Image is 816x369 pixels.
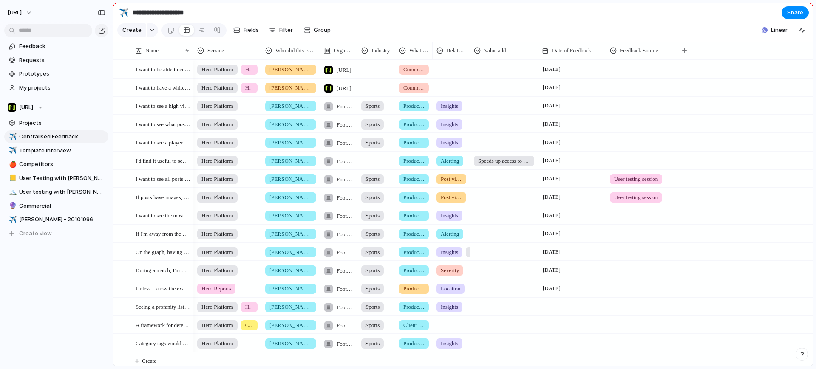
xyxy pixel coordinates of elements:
span: Product Opportunity [403,102,425,110]
a: My projects [4,82,108,94]
div: 🔮 [9,201,15,211]
span: My projects [19,84,105,92]
span: Product Opportunity [403,211,425,220]
span: Football Association Wales [337,157,354,166]
span: [DATE] [541,265,563,275]
div: ✈️ [9,146,15,155]
span: Client Supporting [403,321,425,330]
a: Projects [4,117,108,130]
span: User testing session [614,175,658,183]
span: [PERSON_NAME] [269,175,312,183]
span: Sports [365,102,380,110]
span: Hero Platform [201,339,233,348]
a: Requests [4,54,108,67]
span: Insights [441,248,458,256]
div: 🏔️ [9,187,15,197]
button: 🏔️ [8,188,16,196]
span: Insights [441,120,458,129]
span: Product Opportunity [403,120,425,129]
span: Hero Platform [201,157,233,165]
div: 🍎 [9,160,15,169]
span: [PERSON_NAME] - 20101996 [19,215,105,224]
button: Create view [4,227,108,240]
span: Product Opportunity [403,248,425,256]
span: User testing with [PERSON_NAME] [19,188,105,196]
button: Filter [266,23,296,37]
span: Sports [365,266,380,275]
span: Football Association Wales [337,285,354,293]
span: Football Association Wales [337,248,354,257]
span: Football Association Wales [337,230,354,239]
span: Football Association Wales [337,321,354,330]
span: Hero Reports [245,65,253,74]
span: Hero Platform [201,230,233,238]
span: Product Opportunity [403,339,425,348]
button: ✈️ [117,6,130,20]
button: ✈️ [8,146,16,155]
span: Feedback [19,42,105,51]
span: Post visibility [441,193,462,202]
span: Hero Platform [201,211,233,220]
span: [PERSON_NAME] [269,303,312,311]
a: 📒User Testing with [PERSON_NAME] [4,172,108,185]
span: [URL] [337,66,351,74]
span: Severity [441,266,459,275]
span: Insights [441,102,458,110]
span: Fields [244,26,259,34]
span: [PERSON_NAME] [269,138,312,147]
button: Create [117,23,146,37]
span: Product Opportunity [403,175,425,183]
span: Hero Platform [201,84,233,92]
a: ✈️[PERSON_NAME] - 20101996 [4,213,108,226]
span: Hero Platform [201,138,233,147]
span: Football Association Wales [337,267,354,275]
span: Hero Reports [245,84,253,92]
span: [PERSON_NAME] [269,266,312,275]
span: [DATE] [541,283,563,293]
span: Insights [441,211,458,220]
span: Create view [19,229,52,238]
button: [URL] [4,6,37,20]
span: [URL] [19,103,33,112]
span: [DATE] [541,82,563,93]
span: [DATE] [541,228,563,239]
span: What was the nature of this feedback? [409,46,428,55]
span: Sports [365,230,380,238]
span: Hero Platform [201,193,233,202]
span: Football Association Wales [337,212,354,220]
span: Insights [441,303,458,311]
span: User testing session [614,193,658,202]
span: I want to see a high view dashboard that can be altered by timeframe [136,101,190,110]
span: Football Association Wales [337,139,354,147]
button: ✈️ [8,215,16,224]
a: ✈️Centralised Feedback [4,130,108,143]
span: Hero Platform [201,321,233,330]
span: A framework for detecting abuse is useful for me in understanding how to best tackle low severity... [136,320,190,330]
span: Sports [365,303,380,311]
span: Football Association Wales [337,175,354,184]
a: 🔮Commercial [4,200,108,212]
span: Commercial Enablement [403,65,425,74]
span: [PERSON_NAME] [269,339,312,348]
span: [DATE] [541,174,563,184]
span: [DATE] [541,210,563,220]
span: Sports [365,321,380,330]
span: Product Opportunity [403,303,425,311]
span: Competitors [19,160,105,169]
span: Insights [441,339,458,348]
span: I'd find it useful to see alerted of platform activity when i'm away fron the platform [136,155,190,165]
span: [DATE] [541,119,563,129]
span: Sports [365,193,380,202]
span: I want to see all posts that appear in the platform [136,174,190,183]
span: Hero Platform [201,120,233,129]
span: Speeds up access to information [478,157,530,165]
span: [DATE] [541,247,563,257]
span: Feedback Source [620,46,658,55]
span: I want to have a white paper that helps me to understtand the value of the product [136,82,190,92]
span: Sports [365,211,380,220]
span: [PERSON_NAME] [269,120,312,129]
span: During a match, I'm much more likely to action the most sevear stuff and keep the lower severity ... [136,265,190,275]
div: ✈️ [9,132,15,142]
span: Date of Feedback [552,46,591,55]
